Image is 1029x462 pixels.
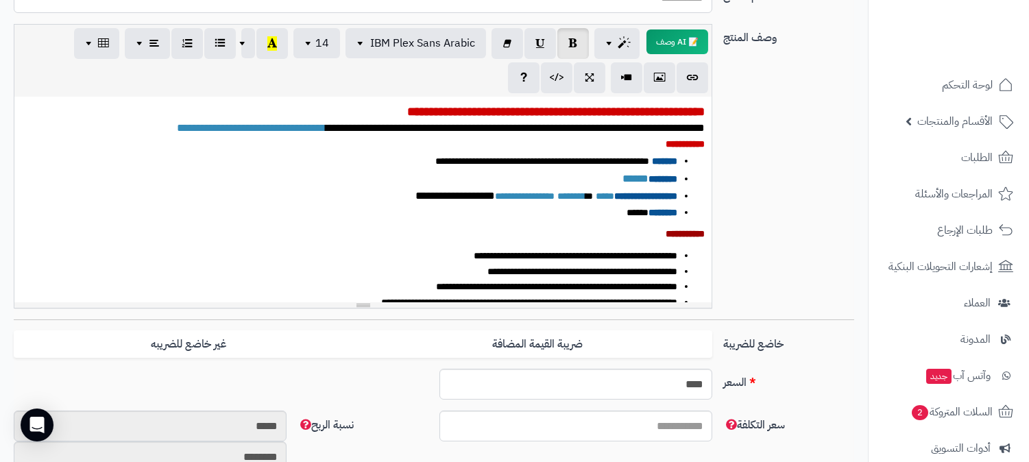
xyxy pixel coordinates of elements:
a: المدونة [877,323,1021,356]
a: السلات المتروكة2 [877,396,1021,428]
span: 2 [911,404,929,421]
span: وآتس آب [925,366,991,385]
span: جديد [926,369,952,384]
label: غير خاضع للضريبه [14,330,363,358]
a: لوحة التحكم [877,69,1021,101]
label: وصف المنتج [718,24,860,46]
span: الأقسام والمنتجات [917,112,993,131]
button: 📝 AI وصف [646,29,708,54]
span: 14 [315,35,329,51]
span: إشعارات التحويلات البنكية [888,257,993,276]
a: وآتس آبجديد [877,359,1021,392]
span: لوحة التحكم [942,75,993,95]
label: ضريبة القيمة المضافة [363,330,712,358]
a: الطلبات [877,141,1021,174]
span: IBM Plex Sans Arabic [370,35,475,51]
span: طلبات الإرجاع [937,221,993,240]
button: IBM Plex Sans Arabic [346,28,486,58]
span: العملاء [964,293,991,313]
label: خاضع للضريبة [718,330,860,352]
span: السلات المتروكة [910,402,993,422]
a: المراجعات والأسئلة [877,178,1021,210]
button: 14 [293,28,340,58]
span: المراجعات والأسئلة [915,184,993,204]
a: العملاء [877,287,1021,319]
span: المدونة [960,330,991,349]
div: Open Intercom Messenger [21,409,53,441]
span: سعر التكلفة [723,417,785,433]
span: الطلبات [961,148,993,167]
span: نسبة الربح [298,417,354,433]
a: طلبات الإرجاع [877,214,1021,247]
img: logo-2.png [936,16,1016,45]
span: أدوات التسويق [931,439,991,458]
a: إشعارات التحويلات البنكية [877,250,1021,283]
label: السعر [718,369,860,391]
